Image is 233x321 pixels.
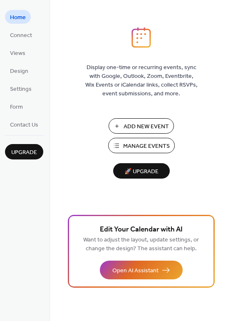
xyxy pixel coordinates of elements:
[131,27,151,48] img: logo_icon.svg
[10,121,38,129] span: Contact Us
[10,49,25,58] span: Views
[123,142,170,151] span: Manage Events
[113,163,170,179] button: 🚀 Upgrade
[10,103,23,112] span: Form
[10,85,32,94] span: Settings
[5,117,43,131] a: Contact Us
[109,118,174,134] button: Add New Event
[5,64,33,77] a: Design
[124,122,169,131] span: Add New Event
[5,28,37,42] a: Connect
[10,67,28,76] span: Design
[108,138,175,153] button: Manage Events
[112,266,159,275] span: Open AI Assistant
[85,63,198,98] span: Display one-time or recurring events, sync with Google, Outlook, Zoom, Eventbrite, Wix Events or ...
[100,224,183,236] span: Edit Your Calendar with AI
[5,100,28,113] a: Form
[5,46,30,60] a: Views
[11,148,37,157] span: Upgrade
[100,261,183,279] button: Open AI Assistant
[5,144,43,159] button: Upgrade
[10,31,32,40] span: Connect
[118,166,165,177] span: 🚀 Upgrade
[5,82,37,95] a: Settings
[10,13,26,22] span: Home
[83,234,199,254] span: Want to adjust the layout, update settings, or change the design? The assistant can help.
[5,10,31,24] a: Home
